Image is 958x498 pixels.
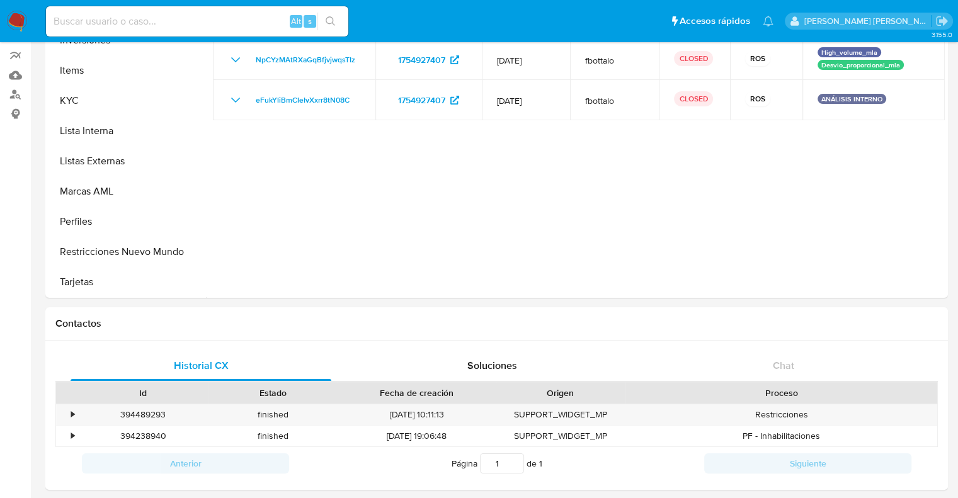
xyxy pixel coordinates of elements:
div: • [71,430,74,442]
span: Soluciones [467,358,517,373]
button: Siguiente [704,453,911,473]
span: Chat [773,358,794,373]
div: Origen [505,387,617,399]
input: Buscar usuario o caso... [46,13,348,30]
button: Marcas AML [48,176,206,207]
span: Accesos rápidos [680,14,750,28]
div: Fecha de creación [346,387,487,399]
div: 394238940 [78,426,208,446]
button: Anterior [82,453,289,473]
button: Items [48,55,206,86]
button: Perfiles [48,207,206,237]
div: • [71,409,74,421]
h1: Contactos [55,317,938,330]
div: finished [208,426,338,446]
div: [DATE] 10:11:13 [338,404,496,425]
div: Restricciones [625,404,937,425]
button: Restricciones Nuevo Mundo [48,237,206,267]
div: Proceso [634,387,928,399]
span: s [308,15,312,27]
div: Estado [217,387,329,399]
button: search-icon [317,13,343,30]
span: 3.155.0 [931,30,952,40]
div: 394489293 [78,404,208,425]
button: Tarjetas [48,267,206,297]
a: Salir [935,14,949,28]
span: Alt [291,15,301,27]
div: SUPPORT_WIDGET_MP [496,404,625,425]
div: finished [208,404,338,425]
span: 1 [539,457,542,470]
div: [DATE] 19:06:48 [338,426,496,446]
button: Lista Interna [48,116,206,146]
div: PF - Inhabilitaciones [625,426,937,446]
div: Id [87,387,199,399]
p: ext_noevirar@mercadolibre.com [804,15,932,27]
div: SUPPORT_WIDGET_MP [496,426,625,446]
button: KYC [48,86,206,116]
span: Historial CX [174,358,229,373]
span: Página de [452,453,542,473]
a: Notificaciones [763,16,773,26]
button: Listas Externas [48,146,206,176]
